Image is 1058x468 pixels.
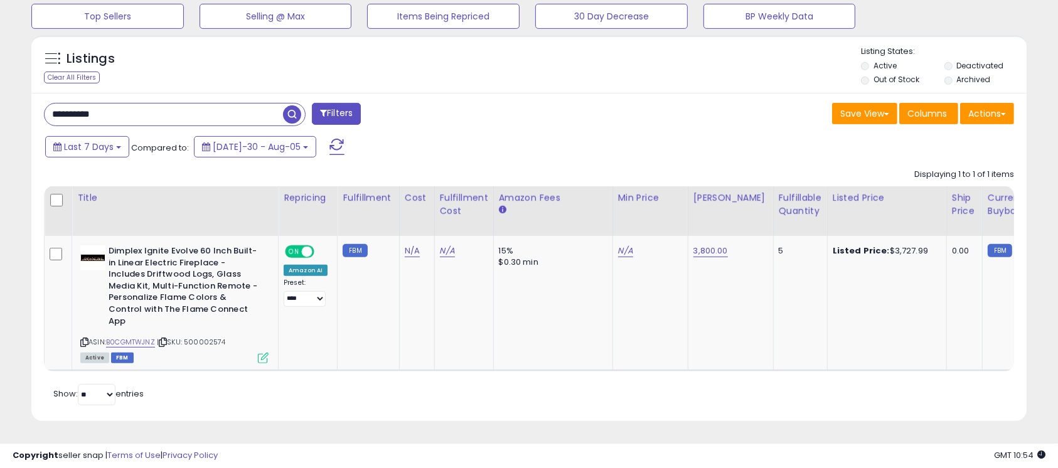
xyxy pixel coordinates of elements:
div: 15% [499,245,603,257]
a: Privacy Policy [163,449,218,461]
small: FBM [988,244,1012,257]
label: Out of Stock [874,74,919,85]
div: Amazon AI [284,265,328,276]
div: Fulfillment Cost [440,191,488,218]
div: Title [77,191,273,205]
div: Amazon Fees [499,191,607,205]
button: [DATE]-30 - Aug-05 [194,136,316,157]
span: ON [286,247,302,257]
small: Amazon Fees. [499,205,506,216]
button: Items Being Repriced [367,4,520,29]
div: $3,727.99 [833,245,937,257]
div: [PERSON_NAME] [693,191,768,205]
div: seller snap | | [13,450,218,462]
label: Active [874,60,897,71]
div: Preset: [284,279,328,307]
button: 30 Day Decrease [535,4,688,29]
img: 319S1VOgcZL._SL40_.jpg [80,245,105,270]
span: Columns [907,107,947,120]
a: N/A [618,245,633,257]
div: 0.00 [952,245,973,257]
div: ASIN: [80,245,269,362]
label: Archived [956,74,990,85]
a: B0CGMTWJNZ [106,337,155,348]
a: N/A [440,245,455,257]
a: Terms of Use [107,449,161,461]
b: Dimplex Ignite Evolve 60 Inch Built-in Linear Electric Fireplace - Includes Driftwood Logs, Glass... [109,245,261,330]
div: Fulfillment [343,191,393,205]
button: Actions [960,103,1014,124]
div: Ship Price [952,191,977,218]
span: OFF [313,247,333,257]
span: FBM [111,353,134,363]
button: Save View [832,103,897,124]
div: Clear All Filters [44,72,100,83]
h5: Listings [67,50,115,68]
button: BP Weekly Data [703,4,856,29]
div: $0.30 min [499,257,603,268]
span: | SKU: 500002574 [157,337,226,347]
span: Compared to: [131,142,189,154]
span: Last 7 Days [64,141,114,153]
span: Show: entries [53,388,144,400]
a: 3,800.00 [693,245,728,257]
strong: Copyright [13,449,58,461]
button: Columns [899,103,958,124]
p: Listing States: [861,46,1026,58]
a: N/A [405,245,420,257]
button: Selling @ Max [200,4,352,29]
div: Displaying 1 to 1 of 1 items [914,169,1014,181]
small: FBM [343,244,367,257]
span: 2025-08-13 10:54 GMT [994,449,1045,461]
b: Listed Price: [833,245,890,257]
button: Filters [312,103,361,125]
div: Listed Price [833,191,941,205]
span: All listings currently available for purchase on Amazon [80,353,109,363]
div: Fulfillable Quantity [779,191,822,218]
label: Deactivated [956,60,1003,71]
div: Min Price [618,191,683,205]
div: 5 [779,245,818,257]
button: Top Sellers [31,4,184,29]
div: Repricing [284,191,332,205]
div: Cost [405,191,429,205]
div: Current Buybox Price [988,191,1052,218]
button: Last 7 Days [45,136,129,157]
span: [DATE]-30 - Aug-05 [213,141,301,153]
